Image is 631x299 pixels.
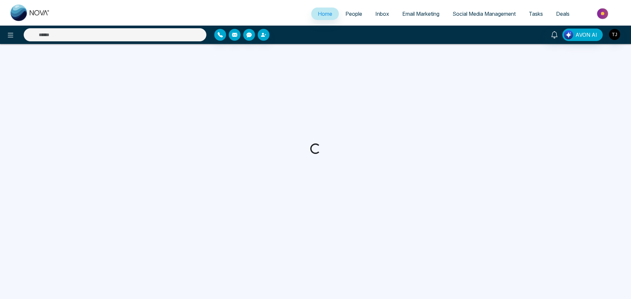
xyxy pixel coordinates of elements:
a: People [339,8,369,20]
img: User Avatar [609,29,620,40]
span: Deals [556,11,570,17]
img: Market-place.gif [579,6,627,21]
span: Email Marketing [402,11,439,17]
img: Lead Flow [564,30,573,39]
a: Home [311,8,339,20]
span: Tasks [529,11,543,17]
a: Social Media Management [446,8,522,20]
span: People [345,11,362,17]
span: Social Media Management [453,11,516,17]
a: Deals [549,8,576,20]
a: Email Marketing [396,8,446,20]
button: AVON AI [562,29,603,41]
img: Nova CRM Logo [11,5,50,21]
a: Tasks [522,8,549,20]
span: AVON AI [575,31,597,39]
span: Inbox [375,11,389,17]
a: Inbox [369,8,396,20]
span: Home [318,11,332,17]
